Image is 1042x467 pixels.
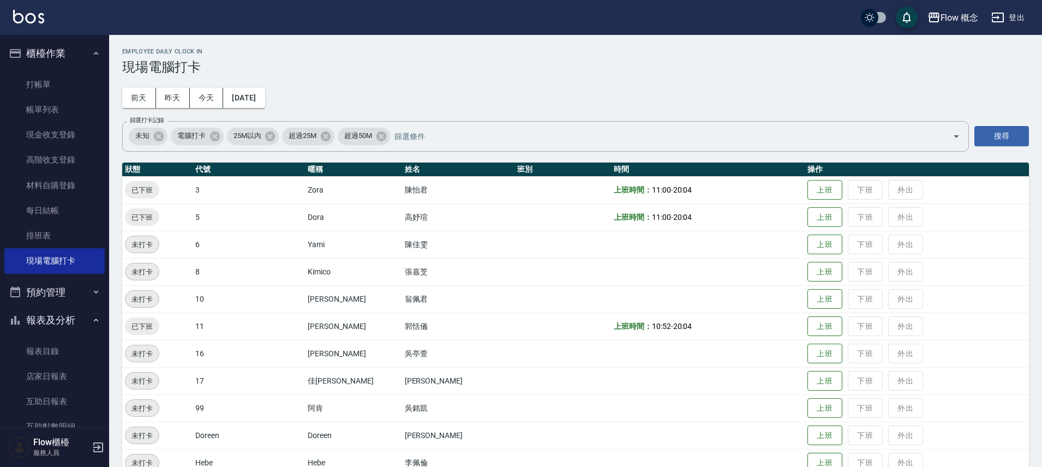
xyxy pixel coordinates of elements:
td: Dora [305,203,402,231]
td: 11 [193,313,305,340]
button: 上班 [807,180,842,200]
h3: 現場電腦打卡 [122,59,1029,75]
span: 已下班 [125,184,159,196]
button: 昨天 [156,88,190,108]
td: [PERSON_NAME] [305,313,402,340]
button: 上班 [807,398,842,418]
button: 登出 [987,8,1029,28]
th: 姓名 [402,163,514,177]
td: [PERSON_NAME] [402,367,514,394]
span: 11:00 [652,213,671,221]
td: Doreen [305,422,402,449]
span: 未打卡 [125,239,159,250]
div: 未知 [129,128,167,145]
button: 搜尋 [974,126,1029,146]
td: 佳[PERSON_NAME] [305,367,402,394]
td: 10 [193,285,305,313]
span: 未打卡 [125,266,159,278]
td: 99 [193,394,305,422]
a: 報表目錄 [4,339,105,364]
th: 代號 [193,163,305,177]
span: 未打卡 [125,430,159,441]
b: 上班時間： [614,322,652,331]
b: 上班時間： [614,185,652,194]
h2: Employee Daily Clock In [122,48,1029,55]
td: Yami [305,231,402,258]
td: - [611,176,805,203]
span: 未知 [129,130,156,141]
span: 已下班 [125,321,159,332]
button: 上班 [807,207,842,227]
span: 電腦打卡 [171,130,212,141]
td: 郭恬儀 [402,313,514,340]
span: 未打卡 [125,294,159,305]
td: [PERSON_NAME] [305,340,402,367]
a: 店家日報表 [4,364,105,389]
div: 電腦打卡 [171,128,224,145]
th: 班別 [514,163,611,177]
td: 陳怡君 [402,176,514,203]
h5: Flow櫃檯 [33,437,89,448]
button: save [896,7,918,28]
b: 上班時間： [614,213,652,221]
button: 上班 [807,262,842,282]
th: 時間 [611,163,805,177]
td: 16 [193,340,305,367]
a: 現場電腦打卡 [4,248,105,273]
td: - [611,313,805,340]
span: 未打卡 [125,403,159,414]
span: 未打卡 [125,348,159,360]
td: [PERSON_NAME] [402,422,514,449]
button: Open [948,128,965,145]
span: 超過25M [282,130,323,141]
button: 上班 [807,235,842,255]
span: 20:04 [673,322,692,331]
td: 6 [193,231,305,258]
p: 服務人員 [33,448,89,458]
a: 互助日報表 [4,389,105,414]
div: Flow 概念 [941,11,979,25]
a: 材料自購登錄 [4,173,105,198]
a: 帳單列表 [4,97,105,122]
span: 20:04 [673,213,692,221]
td: 8 [193,258,305,285]
td: [PERSON_NAME] [305,285,402,313]
label: 篩選打卡記錄 [130,116,164,124]
span: 已下班 [125,212,159,223]
a: 現金收支登錄 [4,122,105,147]
div: 超過50M [338,128,390,145]
span: 超過50M [338,130,379,141]
span: 25M以內 [227,130,268,141]
td: - [611,203,805,231]
td: 張嘉芠 [402,258,514,285]
button: Flow 概念 [923,7,983,29]
span: 20:04 [673,185,692,194]
button: 預約管理 [4,278,105,307]
a: 排班表 [4,223,105,248]
td: 吳銘凱 [402,394,514,422]
th: 操作 [805,163,1029,177]
a: 每日結帳 [4,198,105,223]
td: 阿肯 [305,394,402,422]
a: 打帳單 [4,72,105,97]
span: 10:52 [652,322,671,331]
td: Kimico [305,258,402,285]
button: [DATE] [223,88,265,108]
a: 高階收支登錄 [4,147,105,172]
td: 高妤瑄 [402,203,514,231]
button: 上班 [807,371,842,391]
th: 暱稱 [305,163,402,177]
img: Logo [13,10,44,23]
button: 今天 [190,88,224,108]
td: 吳亭萱 [402,340,514,367]
span: 未打卡 [125,375,159,387]
div: 25M以內 [227,128,279,145]
button: 櫃檯作業 [4,39,105,68]
input: 篩選條件 [392,127,933,146]
button: 報表及分析 [4,306,105,334]
td: 17 [193,367,305,394]
a: 互助點數明細 [4,414,105,439]
button: 上班 [807,344,842,364]
button: 上班 [807,426,842,446]
td: 陳佳雯 [402,231,514,258]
